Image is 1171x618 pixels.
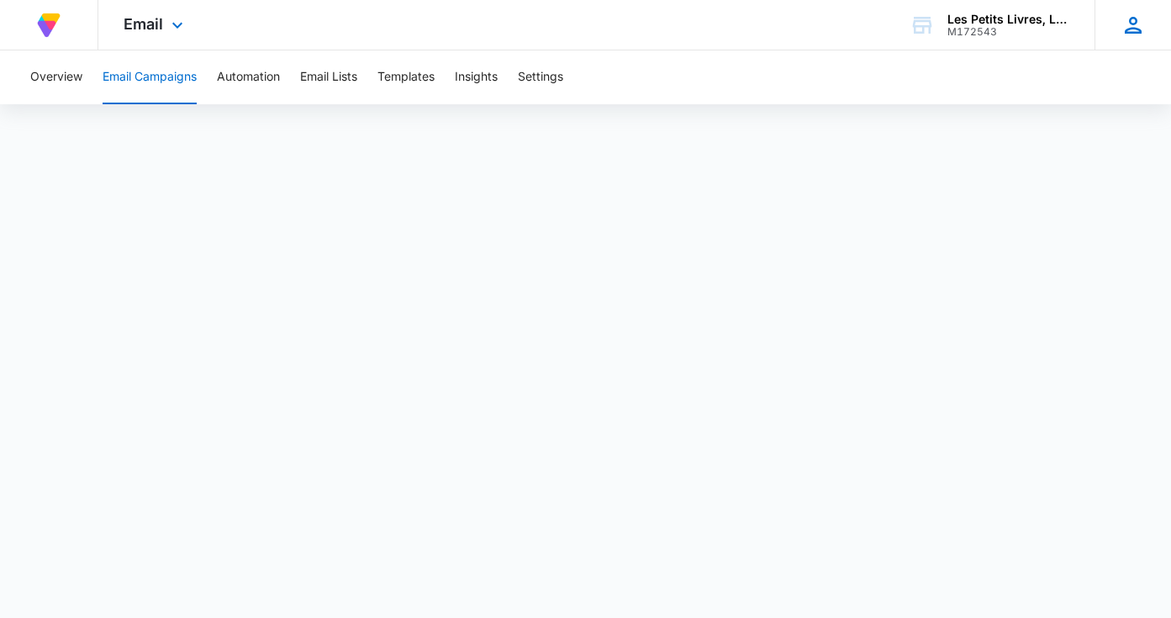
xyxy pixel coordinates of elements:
[300,50,357,104] button: Email Lists
[377,50,435,104] button: Templates
[947,26,1070,38] div: account id
[34,10,64,40] img: Volusion
[103,50,197,104] button: Email Campaigns
[217,50,280,104] button: Automation
[518,50,563,104] button: Settings
[30,50,82,104] button: Overview
[947,13,1070,26] div: account name
[455,50,498,104] button: Insights
[124,15,163,33] span: Email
